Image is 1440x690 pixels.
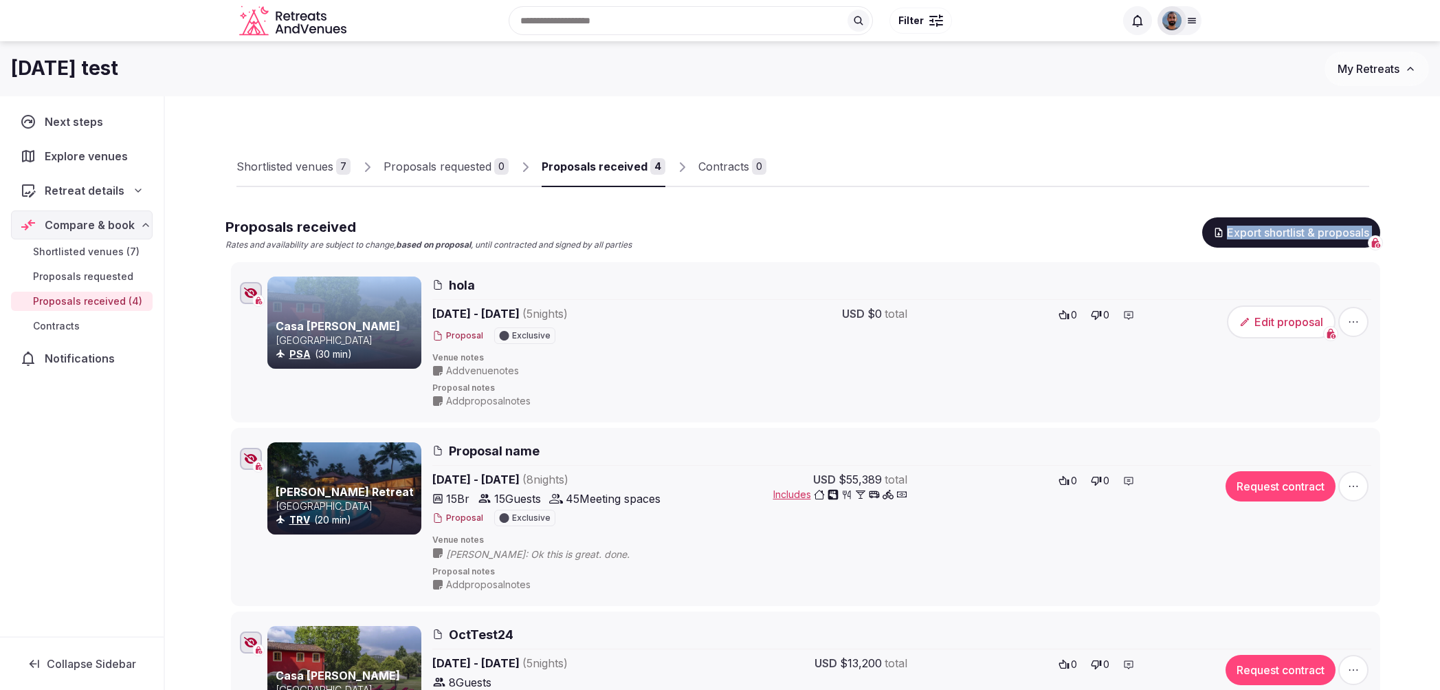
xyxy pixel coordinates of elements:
span: 0 [1103,308,1109,322]
span: Proposals received (4) [33,294,142,308]
span: total [885,305,907,322]
span: Next steps [45,114,109,130]
span: 15 Br [446,490,469,507]
button: Request contract [1226,471,1336,502]
span: 0 [1103,658,1109,671]
span: ( 5 night s ) [522,656,568,670]
span: 45 Meeting spaces [566,490,661,507]
div: Contracts [698,158,749,175]
h1: [DATE] test [11,55,118,82]
span: Collapse Sidebar [47,657,136,671]
button: 0 [1087,305,1114,325]
a: PSA [289,348,311,360]
p: [GEOGRAPHIC_DATA] [276,499,419,513]
a: Shortlisted venues7 [236,147,351,187]
div: 0 [494,158,509,175]
img: oliver.kattan [1162,11,1182,30]
span: Filter [898,14,924,28]
span: 15 Guests [494,490,541,507]
span: Shortlisted venues (7) [33,245,140,259]
div: 0 [752,158,766,175]
div: Shortlisted venues [236,158,333,175]
button: Edit proposal [1227,305,1336,338]
span: Notifications [45,350,120,367]
button: Export shortlist & proposals [1202,217,1380,248]
span: Proposal notes [432,382,1371,394]
a: Casa [PERSON_NAME] [276,669,400,682]
span: 0 [1103,474,1109,488]
span: Add proposal notes [446,394,531,408]
button: My Retreats [1325,52,1429,86]
span: Add venue notes [446,364,519,378]
span: Explore venues [45,148,133,164]
span: Compare & book [45,217,135,233]
span: total [885,471,907,488]
span: ( 8 night s ) [522,473,568,486]
span: Proposals requested [33,270,133,283]
a: Proposals requested0 [384,147,509,187]
span: USD [815,655,837,671]
div: 4 [650,158,665,175]
a: Proposals requested [11,267,153,286]
button: 0 [1087,471,1114,490]
a: [PERSON_NAME] Retreat [276,485,414,499]
span: Proposal notes [432,566,1371,578]
span: Exclusive [512,332,551,340]
h2: Proposals received [225,217,632,237]
svg: Retreats and Venues company logo [239,6,349,36]
a: Next steps [11,107,153,136]
span: [PERSON_NAME]: Ok this is great. done. [446,548,657,561]
span: My Retreats [1338,62,1399,76]
button: 0 [1054,471,1081,490]
div: (30 min) [276,347,419,361]
a: Proposals received (4) [11,292,153,311]
span: Contracts [33,319,80,333]
button: Request contract [1226,655,1336,685]
span: $13,200 [840,655,882,671]
span: [DATE] - [DATE] [432,655,674,671]
a: Contracts [11,316,153,336]
button: TRV [289,513,310,527]
span: hola [449,277,475,294]
button: Collapse Sidebar [11,649,153,679]
span: Venue notes [432,352,1371,364]
button: 0 [1054,655,1081,674]
button: 0 [1087,655,1114,674]
div: Proposals requested [384,158,491,175]
span: Retreat details [45,182,124,199]
button: Proposal [432,513,483,524]
span: Venue notes [432,535,1371,546]
strong: based on proposal [396,239,471,250]
a: Shortlisted venues (7) [11,242,153,261]
span: [DATE] - [DATE] [432,471,674,488]
button: Proposal [432,330,483,342]
button: Filter [889,8,952,34]
span: OctTest24 [449,626,513,643]
span: [DATE] - [DATE] [432,305,674,322]
span: $0 [867,305,882,322]
button: PSA [289,347,311,361]
div: Proposals received [542,158,647,175]
span: 0 [1071,658,1077,671]
span: 0 [1071,474,1077,488]
span: Exclusive [512,514,551,522]
button: 0 [1054,305,1081,325]
button: Includes [773,488,907,502]
a: TRV [289,514,310,526]
span: USD [842,305,865,322]
div: 7 [336,158,351,175]
span: total [885,655,907,671]
a: Explore venues [11,142,153,171]
span: $55,389 [839,471,882,488]
a: Contracts0 [698,147,766,187]
span: ( 5 night s ) [522,307,568,321]
span: 0 [1071,308,1077,322]
p: [GEOGRAPHIC_DATA] [276,334,419,347]
a: Proposals received4 [542,147,665,187]
a: Visit the homepage [239,6,349,36]
span: Add proposal notes [446,578,531,592]
p: Rates and availability are subject to change, , until contracted and signed by all parties [225,239,632,251]
span: USD [813,471,836,488]
a: Casa [PERSON_NAME] [276,319,400,333]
